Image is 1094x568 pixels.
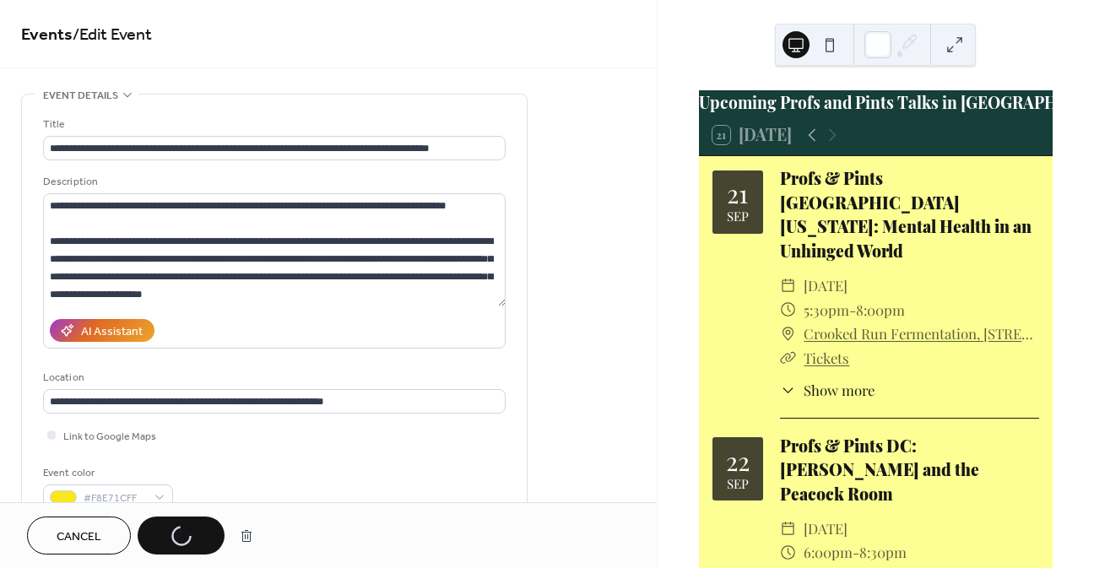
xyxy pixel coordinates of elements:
div: 22 [726,448,750,473]
span: #F8E71CFF [84,490,146,507]
div: ​ [780,346,796,371]
div: Location [43,369,502,387]
span: [DATE] [804,273,848,298]
div: ​ [780,380,796,401]
div: Event color [43,464,170,482]
div: ​ [780,322,796,346]
div: Description [43,173,502,191]
a: Events [21,19,73,51]
div: AI Assistant [81,323,143,341]
div: Title [43,116,502,133]
a: Crooked Run Fermentation, [STREET_ADDRESS][PERSON_NAME] [804,322,1039,346]
span: 8:00pm [856,298,905,322]
button: ​Show more [780,380,875,401]
span: [DATE] [804,517,848,541]
span: Link to Google Maps [63,428,156,446]
div: ​ [780,540,796,565]
span: 5:30pm [804,298,849,322]
div: 21 [727,181,748,206]
div: Sep [727,478,749,490]
div: Upcoming Profs and Pints Talks in [GEOGRAPHIC_DATA][US_STATE] [699,90,1053,115]
span: / Edit Event [73,19,152,51]
div: ​ [780,273,796,298]
span: Event details [43,87,118,105]
button: Cancel [27,517,131,554]
div: ​ [780,298,796,322]
span: Cancel [57,528,101,546]
a: Tickets [804,349,849,367]
div: ​ [780,517,796,541]
span: 6:00pm [804,540,853,565]
a: Profs & Pints DC: [PERSON_NAME] and the Peacock Room [780,435,979,506]
button: AI Assistant [50,319,154,342]
span: 8:30pm [859,540,907,565]
a: Profs & Pints [GEOGRAPHIC_DATA][US_STATE]: Mental Health in an Unhinged World [780,167,1032,262]
span: - [853,540,859,565]
span: Show more [804,380,875,401]
span: - [849,298,856,322]
div: Sep [727,210,749,223]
